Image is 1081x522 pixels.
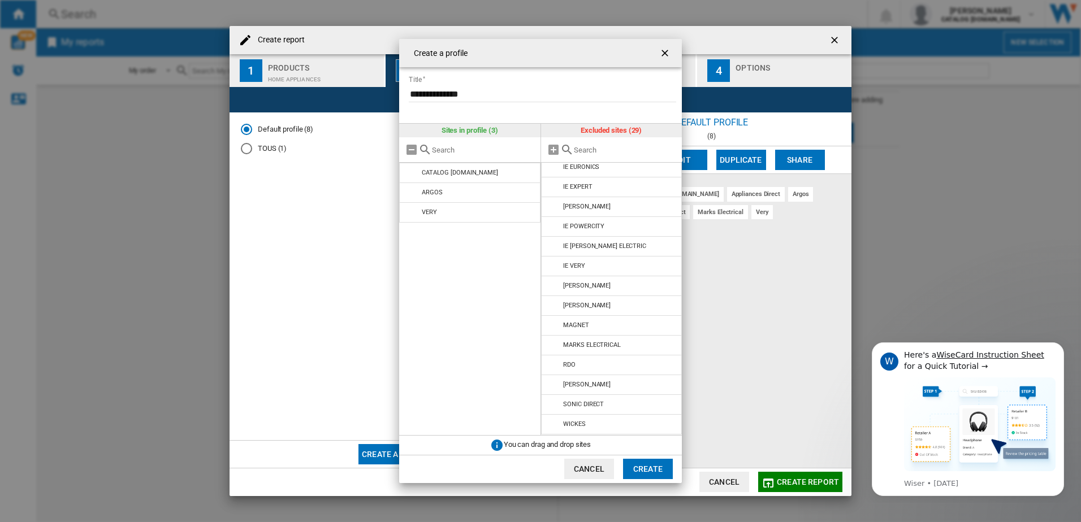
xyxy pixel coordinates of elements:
div: [PERSON_NAME] [563,282,611,289]
div: IE EXPERT [563,183,592,190]
div: ARGOS [422,189,443,196]
h4: Create a profile [408,48,468,59]
div: RDO [563,361,576,368]
div: [PERSON_NAME] [563,381,611,388]
div: IE VERY [563,262,585,269]
div: Sites in profile (3) [399,124,540,137]
div: MARKS ELECTRICAL [563,341,620,349]
div: IE [PERSON_NAME] ELECTRIC [563,242,646,250]
ng-md-icon: getI18NText('BUTTONS.CLOSE_DIALOG') [659,47,673,61]
div: Excluded sites (29) [541,124,682,137]
div: IE EURONICS [563,163,599,171]
div: SONIC DIRECT [563,401,604,408]
div: [PERSON_NAME] [563,302,611,309]
div: WICKES [563,420,585,428]
md-icon: Add all [547,143,560,156]
div: MAGNET [563,321,589,329]
input: Search [574,146,677,154]
div: VERY [422,208,437,216]
span: You can drag and drop sites [504,440,591,449]
div: IE POWERCITY [563,223,604,230]
button: Create [623,459,673,479]
button: Cancel [564,459,614,479]
button: getI18NText('BUTTONS.CLOSE_DIALOG') [655,42,677,64]
div: [PERSON_NAME] [563,203,611,210]
div: CATALOG [DOMAIN_NAME] [422,169,498,176]
md-icon: Remove all [405,143,418,156]
iframe: Intercom notifications message [855,332,1081,503]
input: Search [432,146,535,154]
